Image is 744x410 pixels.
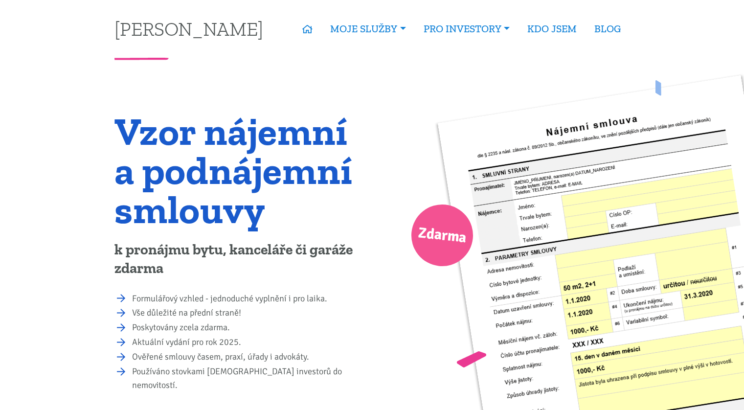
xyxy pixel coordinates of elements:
li: Formulářový vzhled - jednoduché vyplnění i pro laika. [132,292,365,306]
li: Používáno stovkami [DEMOGRAPHIC_DATA] investorů do nemovitostí. [132,365,365,392]
a: BLOG [586,18,630,40]
a: MOJE SLUŽBY [321,18,414,40]
a: [PERSON_NAME] [114,19,263,38]
p: k pronájmu bytu, kanceláře či garáže zdarma [114,241,365,278]
h1: Vzor nájemní a podnájemní smlouvy [114,112,365,229]
a: KDO JSEM [519,18,586,40]
li: Aktuální vydání pro rok 2025. [132,336,365,349]
li: Vše důležité na přední straně! [132,306,365,320]
span: Zdarma [417,220,468,251]
a: PRO INVESTORY [415,18,519,40]
li: Ověřené smlouvy časem, praxí, úřady i advokáty. [132,350,365,364]
li: Poskytovány zcela zdarma. [132,321,365,335]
